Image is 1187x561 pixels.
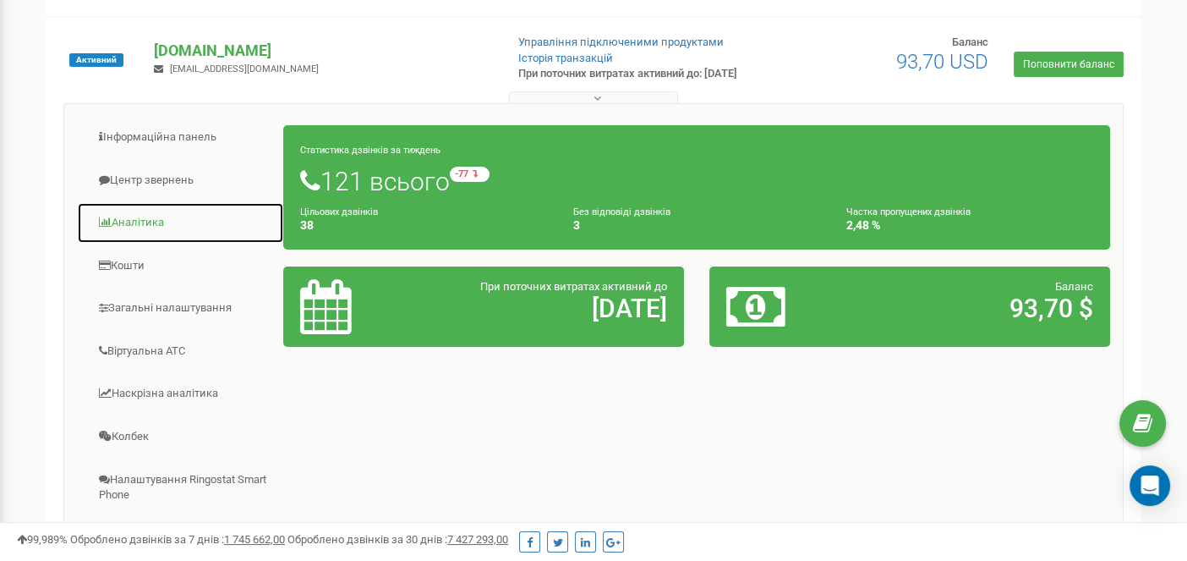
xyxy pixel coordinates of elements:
a: Колбек [77,416,284,458]
a: Поповнити баланс [1014,52,1124,77]
span: Активний [69,53,123,67]
a: Налаштування Ringostat Smart Phone [77,459,284,516]
span: [EMAIL_ADDRESS][DOMAIN_NAME] [170,63,319,74]
div: Open Intercom Messenger [1130,465,1170,506]
span: Баланс [1055,280,1093,293]
small: Цільових дзвінків [300,206,378,217]
a: Історія транзакцій [518,52,613,64]
span: 99,989% [17,533,68,546]
a: Інформаційна панель [77,117,284,158]
a: Загальні налаштування [77,288,284,329]
a: Управління підключеними продуктами [518,36,724,48]
a: Інтеграція [77,518,284,559]
h2: 93,70 $ [857,294,1093,322]
small: Без відповіді дзвінків [573,206,670,217]
p: При поточних витратах активний до: [DATE] [518,66,764,82]
span: Баланс [952,36,988,48]
small: Частка пропущених дзвінків [845,206,970,217]
h2: [DATE] [431,294,667,322]
small: -77 [450,167,490,182]
u: 7 427 293,00 [447,533,508,546]
a: Аналiтика [77,202,284,244]
a: Центр звернень [77,160,284,201]
span: 93,70 USD [896,50,988,74]
p: [DOMAIN_NAME] [154,40,490,62]
h4: 2,48 % [845,219,1093,232]
a: Наскрізна аналітика [77,373,284,415]
h1: 121 всього [300,167,1093,195]
u: 1 745 662,00 [224,533,285,546]
span: При поточних витратах активний до [480,280,667,293]
a: Кошти [77,245,284,287]
span: Оброблено дзвінків за 7 днів : [70,533,285,546]
h4: 3 [573,219,821,232]
a: Віртуальна АТС [77,331,284,372]
span: Оброблено дзвінків за 30 днів : [287,533,508,546]
h4: 38 [300,219,548,232]
small: Статистика дзвінків за тиждень [300,145,440,156]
